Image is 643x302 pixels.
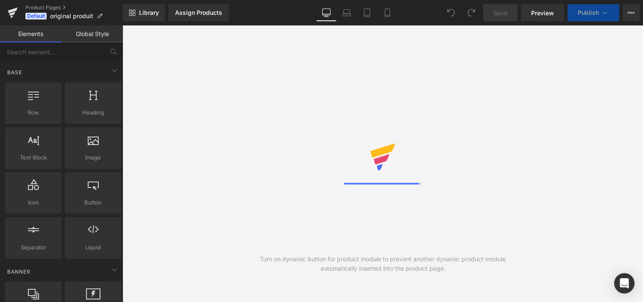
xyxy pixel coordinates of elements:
a: Laptop [337,4,357,21]
span: Base [6,68,23,76]
button: Redo [463,4,480,21]
span: Image [67,153,119,162]
a: Product Pages [25,4,123,11]
button: Publish [568,4,619,21]
span: original produit [50,13,93,20]
span: Heading [67,108,119,117]
span: Row [8,108,59,117]
a: New Library [123,4,165,21]
span: Preview [531,8,554,17]
a: Tablet [357,4,377,21]
div: Open Intercom Messenger [614,273,635,294]
a: Global Style [61,25,123,42]
span: Button [67,198,119,207]
button: Undo [443,4,459,21]
a: Mobile [377,4,398,21]
span: Banner [6,268,31,276]
div: Turn on dynamic button for product module to prevent another dynamic product module automatically... [253,254,513,273]
span: Library [139,9,159,17]
a: Desktop [316,4,337,21]
span: Publish [578,9,599,16]
span: Default [25,13,47,20]
button: More [623,4,640,21]
span: Separator [8,243,59,252]
span: Text Block [8,153,59,162]
span: Save [493,8,507,17]
div: Assign Products [175,9,222,16]
a: Preview [521,4,564,21]
span: Icon [8,198,59,207]
span: Liquid [67,243,119,252]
